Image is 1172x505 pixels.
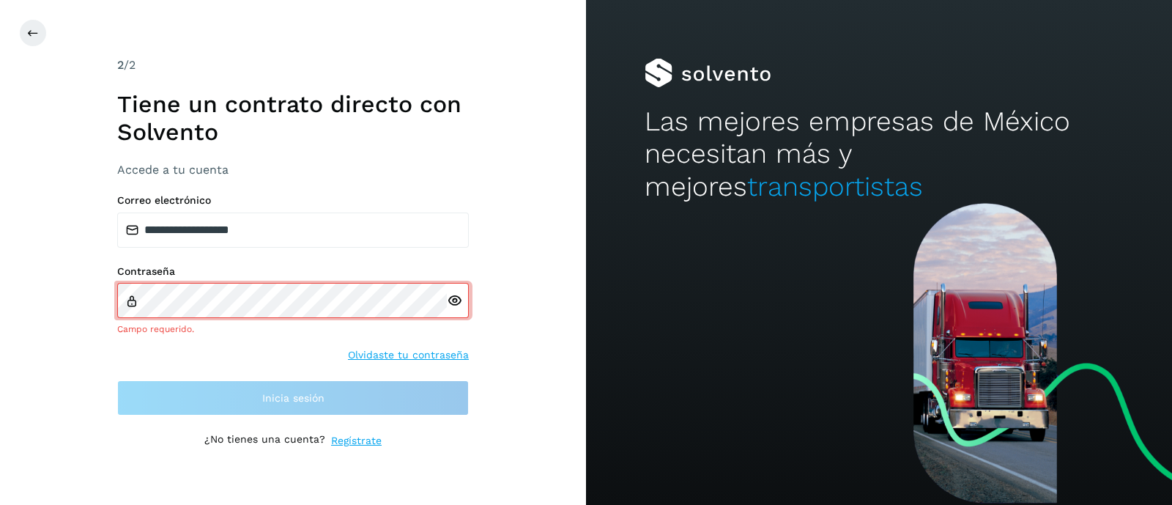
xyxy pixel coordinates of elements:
label: Contraseña [117,265,469,278]
p: ¿No tienes una cuenta? [204,433,325,449]
div: /2 [117,56,469,74]
a: Regístrate [331,433,382,449]
div: Campo requerido. [117,322,469,336]
h1: Tiene un contrato directo con Solvento [117,90,469,147]
span: transportistas [747,171,923,202]
label: Correo electrónico [117,194,469,207]
span: Inicia sesión [262,393,324,403]
button: Inicia sesión [117,380,469,416]
h2: Las mejores empresas de México necesitan más y mejores [645,106,1113,203]
a: Olvidaste tu contraseña [348,347,469,363]
span: 2 [117,58,124,72]
h3: Accede a tu cuenta [117,163,469,177]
